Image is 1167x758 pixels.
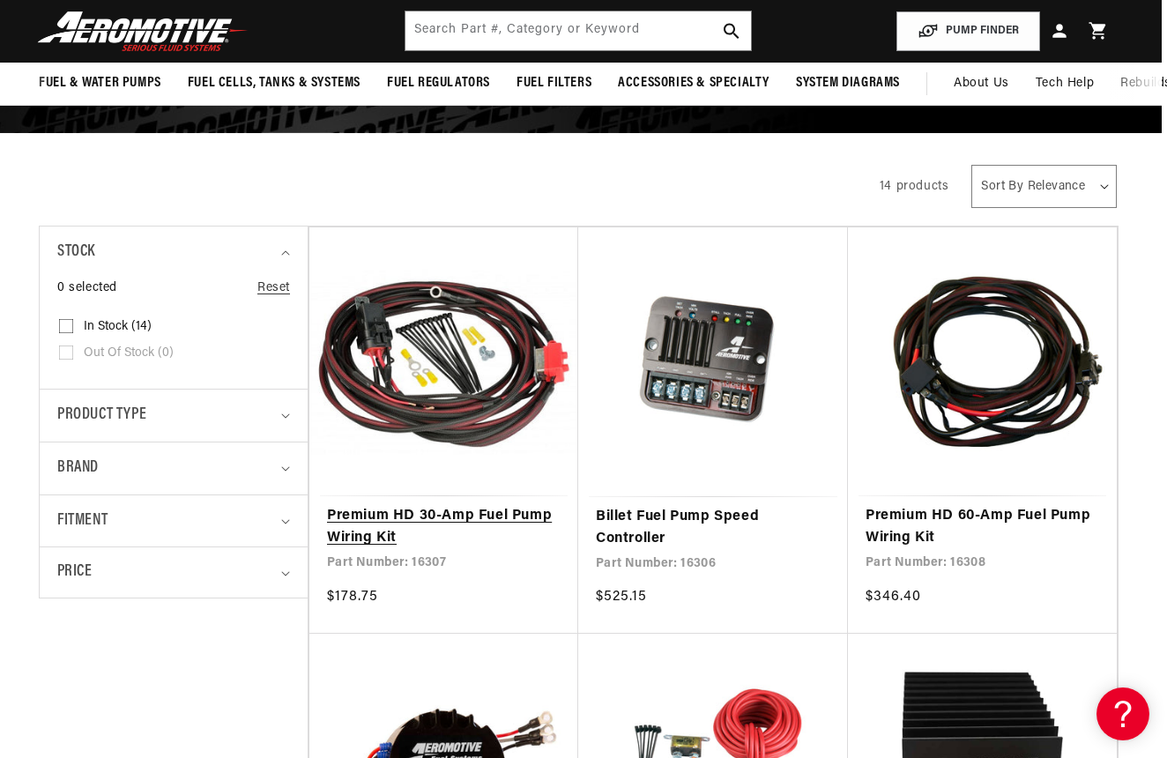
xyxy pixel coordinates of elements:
span: Tech Help [1036,74,1094,93]
span: About Us [954,77,1009,90]
span: Out of stock (0) [84,346,174,361]
summary: Tech Help [1022,63,1107,105]
span: Product type [57,403,146,428]
img: Aeromotive [33,11,253,52]
summary: Fitment (0 selected) [57,495,290,547]
span: Price [57,561,92,584]
a: Premium HD 60-Amp Fuel Pump Wiring Kit [866,505,1099,550]
summary: Fuel & Water Pumps [26,63,175,104]
span: Fitment [57,509,108,534]
summary: System Diagrams [783,63,913,104]
summary: Fuel Regulators [374,63,503,104]
a: About Us [940,63,1022,105]
button: PUMP FINDER [896,11,1040,51]
span: Fuel Filters [517,74,591,93]
summary: Product type (0 selected) [57,390,290,442]
span: Fuel & Water Pumps [39,74,161,93]
input: Search by Part Number, Category or Keyword [405,11,752,50]
a: Premium HD 30-Amp Fuel Pump Wiring Kit [327,505,561,550]
span: System Diagrams [796,74,900,93]
summary: Fuel Filters [503,63,605,104]
span: Fuel Cells, Tanks & Systems [188,74,361,93]
a: Billet Fuel Pump Speed Controller [596,506,830,551]
summary: Accessories & Specialty [605,63,783,104]
span: Brand [57,456,99,481]
span: Fuel Regulators [387,74,490,93]
span: 0 selected [57,279,117,298]
span: 14 products [880,180,949,193]
summary: Price [57,547,290,598]
button: search button [712,11,751,50]
summary: Fuel Cells, Tanks & Systems [175,63,374,104]
span: Accessories & Specialty [618,74,769,93]
summary: Brand (0 selected) [57,442,290,494]
span: In stock (14) [84,319,152,335]
span: Stock [57,240,95,265]
summary: Stock (0 selected) [57,227,290,279]
a: Reset [257,279,290,298]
